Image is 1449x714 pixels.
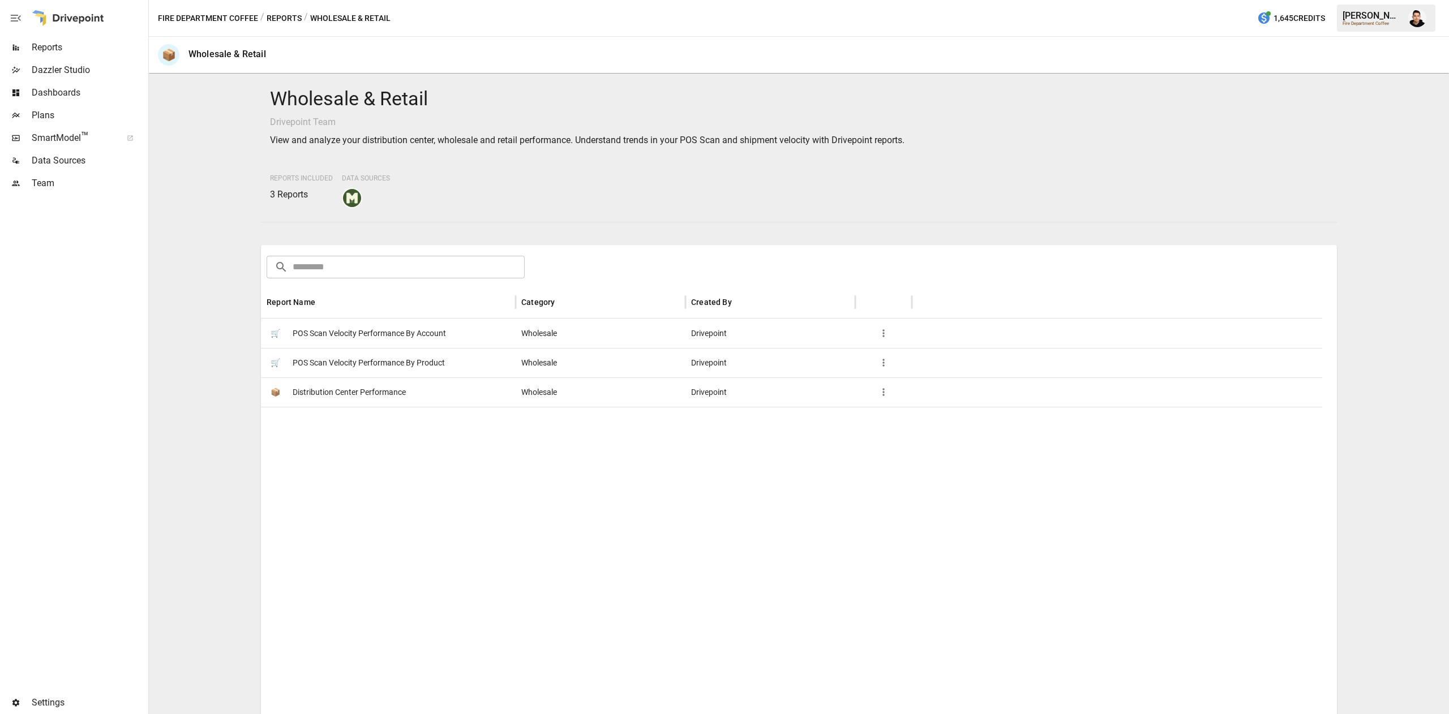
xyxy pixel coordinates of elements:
span: ™ [81,130,89,144]
span: 🛒 [267,354,284,371]
button: Sort [733,294,749,310]
span: Data Sources [342,174,390,182]
span: Team [32,177,146,190]
div: Report Name [267,298,315,307]
div: Fire Department Coffee [1343,21,1401,26]
span: POS Scan Velocity Performance By Account [293,319,446,348]
div: Created By [691,298,732,307]
span: Plans [32,109,146,122]
div: Drivepoint [685,319,855,348]
div: / [260,11,264,25]
div: Drivepoint [685,377,855,407]
span: Dashboards [32,86,146,100]
span: Settings [32,696,146,709]
div: Wholesale [516,348,685,377]
div: Wholesale [516,377,685,407]
h4: Wholesale & Retail [270,87,1328,111]
div: Wholesale [516,319,685,348]
div: Category [521,298,555,307]
button: Sort [556,294,572,310]
div: Drivepoint [685,348,855,377]
span: Reports Included [270,174,333,182]
div: / [304,11,308,25]
p: 3 Reports [270,188,333,201]
p: Drivepoint Team [270,115,1328,129]
button: 1,645Credits [1253,8,1330,29]
span: SmartModel [32,131,114,145]
button: Francisco Sanchez [1401,2,1433,34]
div: Wholesale & Retail [188,49,266,59]
span: Dazzler Studio [32,63,146,77]
span: 1,645 Credits [1274,11,1325,25]
span: 🛒 [267,325,284,342]
button: Reports [267,11,302,25]
button: Fire Department Coffee [158,11,258,25]
img: Francisco Sanchez [1408,9,1426,27]
img: muffindata [343,189,361,207]
span: 📦 [267,384,284,401]
p: View and analyze your distribution center, wholesale and retail performance. Understand trends in... [270,134,1328,147]
span: Reports [32,41,146,54]
span: Distribution Center Performance [293,378,406,407]
div: 📦 [158,44,179,66]
button: Sort [316,294,332,310]
span: Data Sources [32,154,146,167]
div: [PERSON_NAME] [1343,10,1401,21]
span: POS Scan Velocity Performance By Product [293,349,445,377]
